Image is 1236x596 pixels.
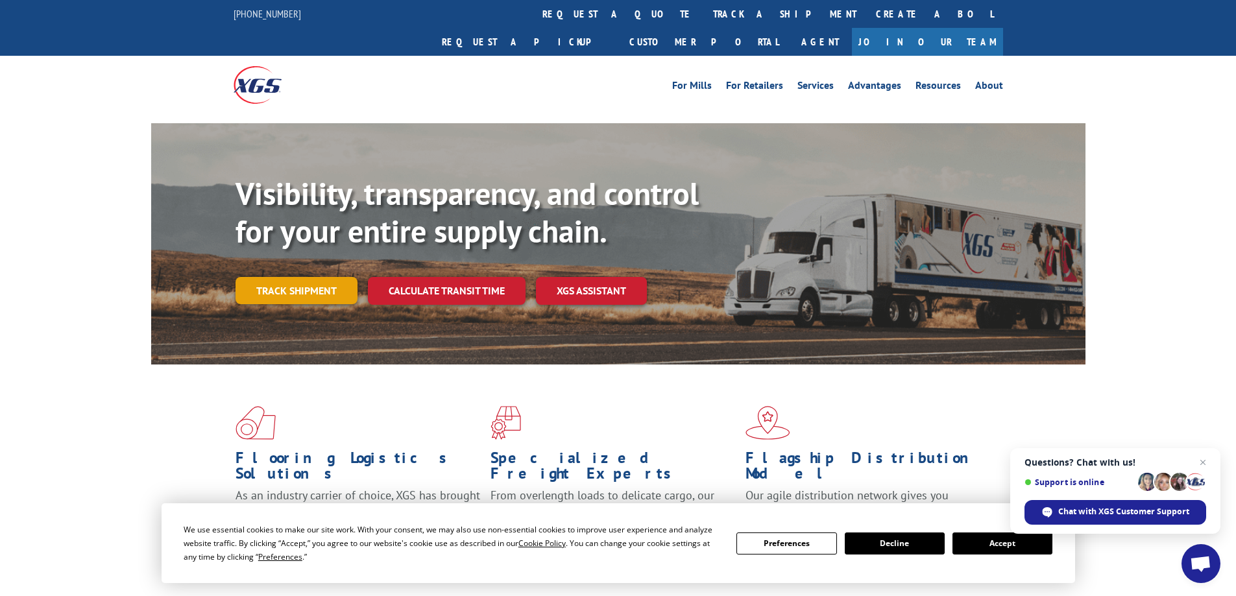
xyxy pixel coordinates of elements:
a: About [975,80,1003,95]
a: For Mills [672,80,712,95]
div: Cookie Consent Prompt [162,503,1075,583]
span: Support is online [1024,477,1133,487]
p: From overlength loads to delicate cargo, our experienced staff knows the best way to move your fr... [491,488,736,545]
a: Track shipment [236,277,357,304]
a: XGS ASSISTANT [536,277,647,305]
span: Cookie Policy [518,538,566,549]
h1: Specialized Freight Experts [491,450,736,488]
div: We use essential cookies to make our site work. With your consent, we may also use non-essential ... [184,523,721,564]
a: [PHONE_NUMBER] [234,7,301,20]
img: xgs-icon-total-supply-chain-intelligence-red [236,406,276,440]
a: For Retailers [726,80,783,95]
button: Accept [952,532,1052,554]
span: Our agile distribution network gives you nationwide inventory management on demand. [745,488,984,518]
button: Preferences [736,532,836,554]
div: Open chat [1181,544,1220,583]
span: Close chat [1195,455,1211,470]
img: xgs-icon-flagship-distribution-model-red [745,406,790,440]
b: Visibility, transparency, and control for your entire supply chain. [236,173,699,251]
h1: Flooring Logistics Solutions [236,450,481,488]
span: Questions? Chat with us! [1024,457,1206,468]
div: Chat with XGS Customer Support [1024,500,1206,525]
h1: Flagship Distribution Model [745,450,991,488]
a: Request a pickup [432,28,620,56]
a: Join Our Team [852,28,1003,56]
a: Resources [915,80,961,95]
a: Advantages [848,80,901,95]
span: As an industry carrier of choice, XGS has brought innovation and dedication to flooring logistics... [236,488,480,534]
a: Calculate transit time [368,277,526,305]
img: xgs-icon-focused-on-flooring-red [491,406,521,440]
span: Chat with XGS Customer Support [1058,506,1189,518]
button: Decline [845,532,945,554]
a: Services [797,80,834,95]
span: Preferences [258,551,302,562]
a: Agent [788,28,852,56]
a: Customer Portal [620,28,788,56]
